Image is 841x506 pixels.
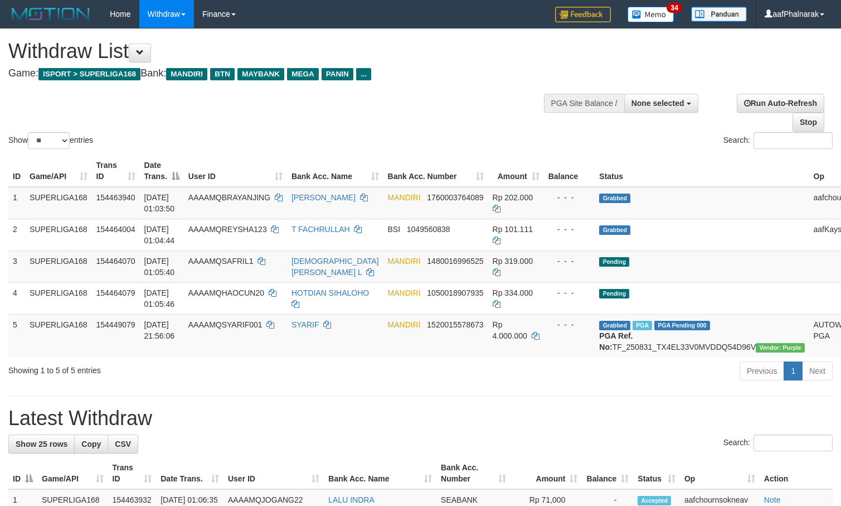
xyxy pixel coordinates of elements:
[92,155,140,187] th: Trans ID: activate to sort column ascending
[291,288,369,297] a: HOTDIAN SIHALOHO
[599,321,630,330] span: Grabbed
[388,225,401,234] span: BSI
[96,257,135,266] span: 154464070
[16,440,67,449] span: Show 25 rows
[599,257,629,267] span: Pending
[144,288,175,309] span: [DATE] 01:05:46
[493,193,533,202] span: Rp 202.000
[493,225,533,234] span: Rp 101.111
[599,289,629,298] span: Pending
[25,282,92,314] td: SUPERLIGA168
[188,257,254,266] span: AAAAMQSAFRIL1
[599,225,630,235] span: Grabbed
[291,320,319,329] a: SYARIF
[383,155,488,187] th: Bank Acc. Number: activate to sort column ascending
[356,68,371,80] span: ...
[654,321,710,330] span: PGA Pending
[680,457,760,489] th: Op: activate to sort column ascending
[188,288,264,297] span: AAAAMQHAOCUN20
[511,457,582,489] th: Amount: activate to sort column ascending
[441,495,478,504] span: SEABANK
[115,440,131,449] span: CSV
[388,257,421,266] span: MANDIRI
[723,132,833,149] label: Search:
[754,132,833,149] input: Search:
[8,155,25,187] th: ID
[188,320,262,329] span: AAAAMQSYARIF001
[8,407,833,430] h1: Latest Withdraw
[582,457,633,489] th: Balance: activate to sort column ascending
[595,314,809,357] td: TF_250831_TX4EL33V0MVDDQ54D96V
[548,224,591,235] div: - - -
[96,225,135,234] span: 154464004
[188,193,270,202] span: AAAAMQBRAYANJING
[740,362,784,380] a: Previous
[407,225,450,234] span: Copy 1049560838 to clipboard
[237,68,284,80] span: MAYBANK
[144,257,175,277] span: [DATE] 01:05:40
[28,132,70,149] select: Showentries
[8,250,25,282] td: 3
[223,457,324,489] th: User ID: activate to sort column ascending
[108,435,138,454] a: CSV
[488,155,544,187] th: Amount: activate to sort column ascending
[633,321,652,330] span: Marked by aafchoeunmanni
[25,155,92,187] th: Game/API: activate to sort column ascending
[8,435,75,454] a: Show 25 rows
[108,457,157,489] th: Trans ID: activate to sort column ascending
[8,187,25,219] td: 1
[760,457,833,489] th: Action
[691,7,747,22] img: panduan.png
[723,435,833,451] label: Search:
[144,320,175,340] span: [DATE] 21:56:06
[667,3,682,13] span: 34
[96,193,135,202] span: 154463940
[96,288,135,297] span: 154464079
[25,219,92,250] td: SUPERLIGA168
[188,225,267,234] span: AAAAMQREYSHA123
[493,257,533,266] span: Rp 319.000
[631,99,684,108] span: None selected
[427,288,483,297] span: Copy 1050018907935 to clipboard
[96,320,135,329] span: 154449079
[555,7,611,22] img: Feedback.jpg
[633,457,680,489] th: Status: activate to sort column ascending
[287,68,319,80] span: MEGA
[25,187,92,219] td: SUPERLIGA168
[595,155,809,187] th: Status
[388,320,421,329] span: MANDIRI
[756,343,804,353] span: Vendor URL: https://trx4.1velocity.biz
[322,68,353,80] span: PANIN
[548,319,591,330] div: - - -
[287,155,383,187] th: Bank Acc. Name: activate to sort column ascending
[37,457,108,489] th: Game/API: activate to sort column ascending
[493,288,533,297] span: Rp 334.000
[793,113,824,132] a: Stop
[291,193,356,202] a: [PERSON_NAME]
[328,495,374,504] a: LALU INDRA
[599,194,630,203] span: Grabbed
[548,256,591,267] div: - - -
[427,257,483,266] span: Copy 1480016996525 to clipboard
[210,68,235,80] span: BTN
[427,320,483,329] span: Copy 1520015578673 to clipboard
[25,314,92,357] td: SUPERLIGA168
[8,457,37,489] th: ID: activate to sort column descending
[8,314,25,357] td: 5
[38,68,140,80] span: ISPORT > SUPERLIGA168
[544,94,624,113] div: PGA Site Balance /
[628,7,674,22] img: Button%20Memo.svg
[427,193,483,202] span: Copy 1760003764089 to clipboard
[8,6,93,22] img: MOTION_logo.png
[436,457,511,489] th: Bank Acc. Number: activate to sort column ascending
[324,457,436,489] th: Bank Acc. Name: activate to sort column ascending
[8,219,25,250] td: 2
[144,225,175,245] span: [DATE] 01:04:44
[8,68,550,79] h4: Game: Bank:
[493,320,527,340] span: Rp 4.000.000
[388,288,421,297] span: MANDIRI
[544,155,595,187] th: Balance
[166,68,207,80] span: MANDIRI
[8,282,25,314] td: 4
[638,496,671,505] span: Accepted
